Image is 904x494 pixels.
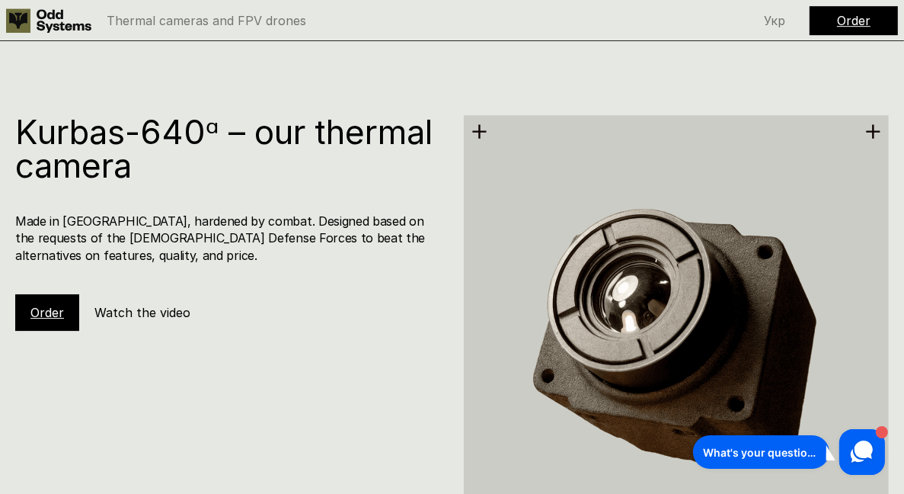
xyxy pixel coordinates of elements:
[107,14,306,27] p: Thermal cameras and FPV drones
[837,13,870,28] a: Order
[689,425,889,479] iframe: HelpCrunch
[15,213,441,264] h4: Made in [GEOGRAPHIC_DATA], hardened by combat. Designed based on the requests of the [DEMOGRAPHIC...
[764,14,785,27] p: Укр
[30,305,64,320] a: Order
[15,115,441,182] h1: Kurbas-640ᵅ – our thermal camera
[94,304,190,321] h5: Watch the video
